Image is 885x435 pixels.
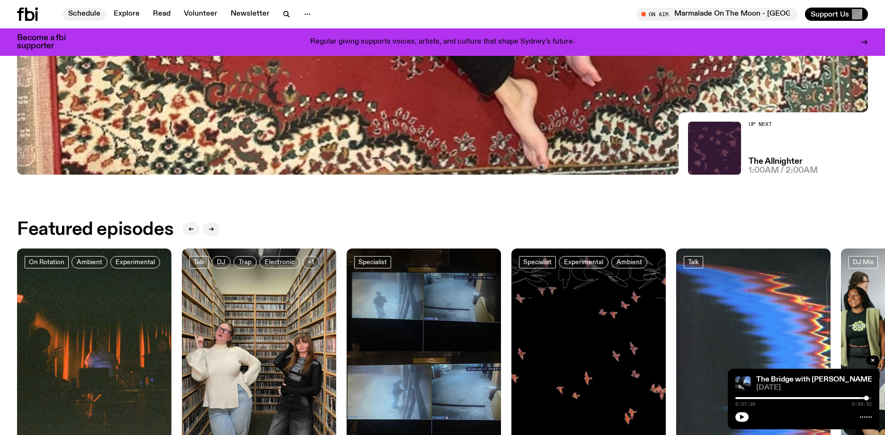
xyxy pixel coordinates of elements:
[239,258,251,266] span: Trap
[25,256,69,268] a: On Rotation
[805,8,868,21] button: Support Us
[735,376,751,391] img: People climb Sydney's Harbour Bridge
[756,376,875,383] a: The Bridge with [PERSON_NAME]
[17,34,78,50] h3: Become a fbi supporter
[749,122,818,127] h2: Up Next
[564,258,603,266] span: Experimental
[559,256,608,268] a: Experimental
[77,258,102,266] span: Ambient
[194,258,205,266] span: Talk
[684,256,703,268] a: Talk
[303,256,319,268] button: +1
[147,8,176,21] a: Read
[63,8,106,21] a: Schedule
[735,402,755,407] span: 0:57:30
[265,258,295,266] span: Electronic
[178,8,223,21] a: Volunteer
[217,258,225,266] span: DJ
[749,158,803,166] a: The Allnighter
[29,258,64,266] span: On Rotation
[189,256,209,268] a: Talk
[852,402,872,407] span: 0:59:52
[310,38,575,46] p: Regular giving supports voices, artists, and culture that shape Sydney’s future.
[849,256,878,268] a: DJ Mix
[749,167,818,175] span: 1:00am / 2:00am
[519,256,556,268] a: Specialist
[617,258,642,266] span: Ambient
[225,8,275,21] a: Newsletter
[17,221,173,238] h2: Featured episodes
[110,256,160,268] a: Experimental
[354,256,391,268] a: Specialist
[116,258,155,266] span: Experimental
[212,256,231,268] a: DJ
[108,8,145,21] a: Explore
[233,256,257,268] a: Trap
[259,256,300,268] a: Electronic
[811,10,849,18] span: Support Us
[72,256,107,268] a: Ambient
[523,258,552,266] span: Specialist
[688,258,699,266] span: Talk
[636,8,797,21] button: On AirMarmalade On The Moon - [GEOGRAPHIC_DATA]
[358,258,387,266] span: Specialist
[611,256,647,268] a: Ambient
[853,258,874,266] span: DJ Mix
[756,384,872,391] span: [DATE]
[308,258,314,266] span: +1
